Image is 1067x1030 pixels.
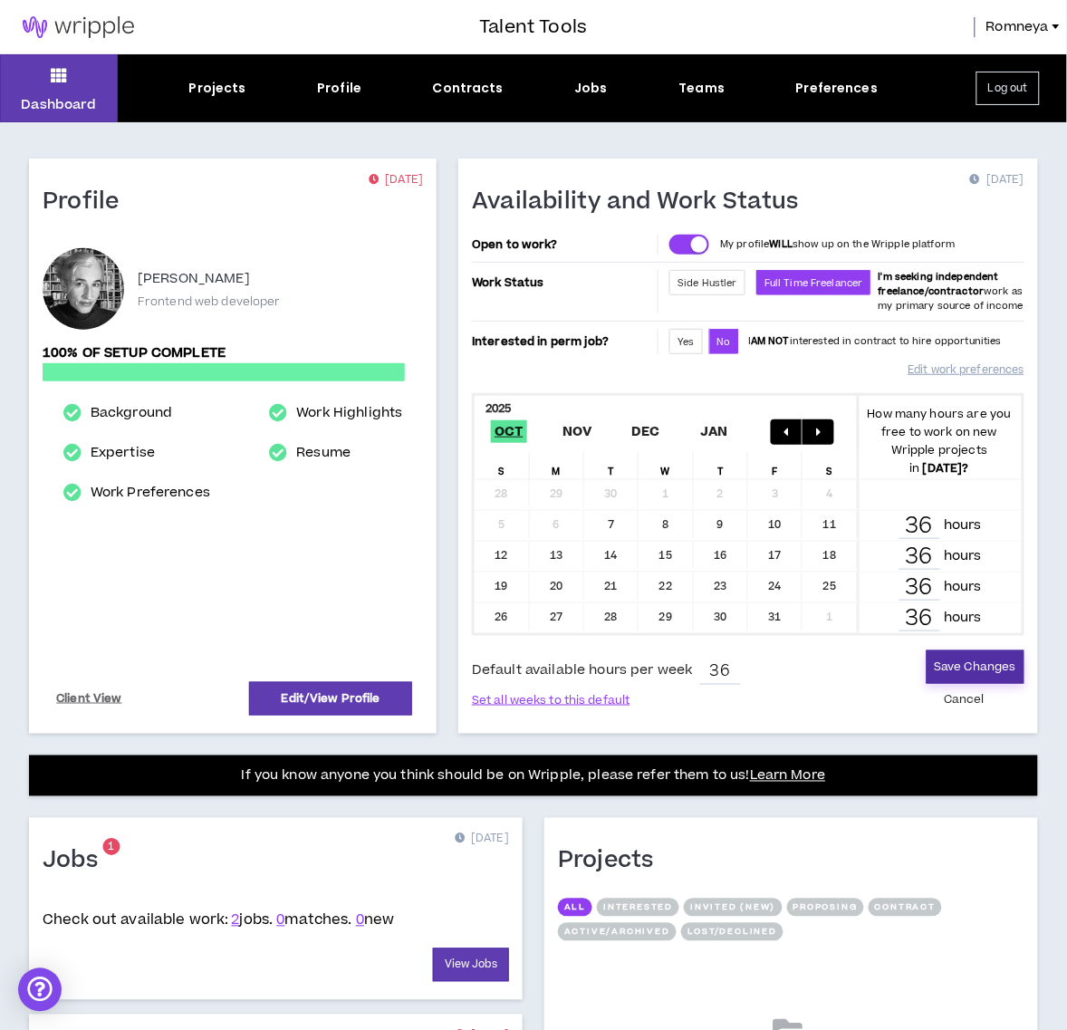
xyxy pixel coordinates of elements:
[748,452,803,479] div: F
[43,847,111,876] h1: Jobs
[684,899,782,917] button: Invited (new)
[945,515,983,535] p: hours
[558,923,677,941] button: Active/Archived
[43,188,133,217] h1: Profile
[433,79,504,98] div: Contracts
[479,14,587,41] h3: Talent Tools
[277,910,352,930] span: matches.
[91,402,172,424] a: Background
[945,577,983,597] p: hours
[558,847,668,876] h1: Projects
[189,79,246,98] div: Projects
[43,248,124,330] div: Romneya R.
[43,910,395,930] p: Check out available work:
[694,452,748,479] div: T
[472,660,692,680] span: Default available hours per week
[697,420,732,443] span: Jan
[787,899,864,917] button: Proposing
[970,171,1024,189] p: [DATE]
[908,354,1024,386] a: Edit work preferences
[559,420,596,443] span: Nov
[748,334,1002,349] p: I interested in contract to hire opportunities
[455,831,509,849] p: [DATE]
[796,79,879,98] div: Preferences
[277,910,285,930] a: 0
[923,460,969,476] b: [DATE] ?
[369,171,423,189] p: [DATE]
[91,442,155,464] a: Expertise
[296,442,351,464] a: Resume
[879,270,1024,313] span: work as my primary source of income
[249,682,412,716] a: Edit/View Profile
[108,840,114,855] span: 1
[356,910,364,930] a: 0
[575,79,609,98] div: Jobs
[678,276,737,290] span: Side Hustler
[91,482,210,504] a: Work Preferences
[433,948,509,982] a: View Jobs
[232,910,240,930] a: 2
[678,335,694,349] span: Yes
[491,420,527,443] span: Oct
[717,335,731,349] span: No
[242,765,826,787] p: If you know anyone you think should be on Wripple, please refer them to us!
[296,402,402,424] a: Work Highlights
[986,17,1049,37] span: Romneya
[317,79,361,98] div: Profile
[472,685,630,709] button: Set all weeks to this default
[472,237,654,252] p: Open to work?
[485,400,512,417] b: 2025
[937,684,993,716] button: Cancel
[530,452,584,479] div: M
[858,405,1022,477] p: How many hours are you free to work on new Wripple projects in
[475,452,529,479] div: S
[751,334,790,348] strong: AM NOT
[21,95,96,114] p: Dashboard
[18,968,62,1012] div: Open Intercom Messenger
[628,420,664,443] span: Dec
[679,79,726,98] div: Teams
[770,237,793,251] strong: WILL
[803,452,857,479] div: S
[558,899,592,917] button: All
[43,343,405,363] p: 100% of setup complete
[356,910,395,930] span: new
[138,268,250,290] p: [PERSON_NAME]
[945,546,983,566] p: hours
[472,188,812,217] h1: Availability and Work Status
[472,270,654,295] p: Work Status
[472,329,654,354] p: Interested in perm job?
[879,270,999,298] b: I'm seeking independent freelance/contractor
[750,766,825,785] a: Learn More
[597,899,679,917] button: Interested
[681,923,783,941] button: Lost/Declined
[639,452,693,479] div: W
[945,608,983,628] p: hours
[584,452,639,479] div: T
[869,899,942,917] button: Contract
[927,650,1024,684] button: Save Changes
[102,839,120,856] sup: 1
[720,237,955,252] p: My profile show up on the Wripple platform
[232,910,274,930] span: jobs.
[138,294,281,310] p: Frontend web developer
[53,683,125,715] a: Client View
[976,72,1040,105] button: Log out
